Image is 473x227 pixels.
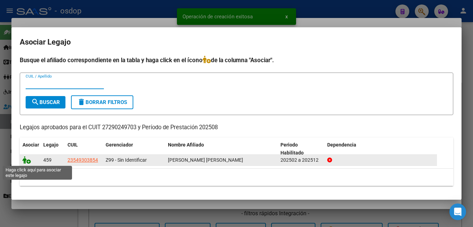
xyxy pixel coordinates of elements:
span: CUIL [68,142,78,148]
button: Buscar [26,96,65,108]
div: 202502 a 202512 [280,156,322,164]
datatable-header-cell: Periodo Habilitado [278,138,324,160]
span: Periodo Habilitado [280,142,304,155]
datatable-header-cell: Dependencia [324,138,437,160]
datatable-header-cell: Nombre Afiliado [165,138,278,160]
p: Legajos aprobados para el CUIT 27290249703 y Período de Prestación 202508 [20,123,453,132]
span: Gerenciador [106,142,133,148]
mat-icon: search [31,98,39,106]
span: Legajo [43,142,59,148]
span: 459 [43,157,52,163]
h4: Busque el afiliado correspondiente en la tabla y haga click en el ícono de la columna "Asociar". [20,56,453,65]
datatable-header-cell: Asociar [20,138,41,160]
div: Open Intercom Messenger [449,204,466,220]
span: Dependencia [327,142,356,148]
span: NOVARO JACOME LARA ELIZABETH [168,157,243,163]
span: Asociar [23,142,39,148]
span: Borrar Filtros [77,99,127,105]
datatable-header-cell: Legajo [41,138,65,160]
span: Nombre Afiliado [168,142,204,148]
datatable-header-cell: CUIL [65,138,103,160]
span: Z99 - Sin Identificar [106,157,147,163]
button: Borrar Filtros [71,95,133,109]
mat-icon: delete [77,98,86,106]
span: 23549303854 [68,157,98,163]
datatable-header-cell: Gerenciador [103,138,165,160]
h2: Asociar Legajo [20,36,453,49]
div: 1 registros [20,169,453,186]
span: Buscar [31,99,60,105]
